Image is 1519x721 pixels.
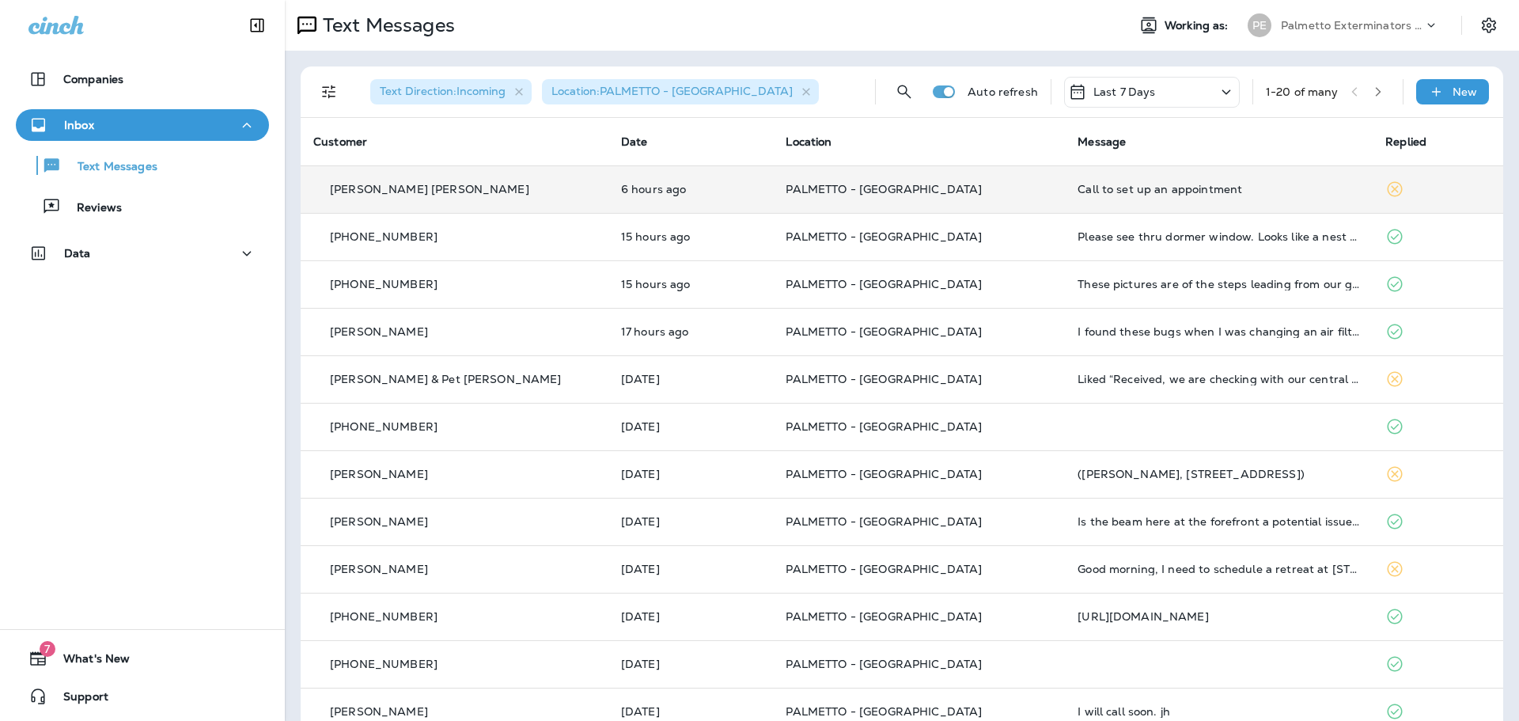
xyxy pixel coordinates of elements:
[316,13,455,37] p: Text Messages
[1078,515,1360,528] div: Is the beam here at the forefront a potential issue from termite or bug?
[64,119,94,131] p: Inbox
[786,230,982,244] span: PALMETTO - [GEOGRAPHIC_DATA]
[1078,563,1360,575] div: Good morning, I need to schedule a retreat at 133 Mary Ellen drive for the beetles
[1266,85,1339,98] div: 1 - 20 of many
[16,643,269,674] button: 7What's New
[621,420,761,433] p: Aug 25, 2025 01:50 PM
[1093,85,1156,98] p: Last 7 Days
[16,109,269,141] button: Inbox
[330,515,428,528] p: [PERSON_NAME]
[330,325,428,338] p: [PERSON_NAME]
[786,467,982,481] span: PALMETTO - [GEOGRAPHIC_DATA]
[621,658,761,670] p: Aug 21, 2025 12:02 PM
[621,135,648,149] span: Date
[551,84,793,98] span: Location : PALMETTO - [GEOGRAPHIC_DATA]
[330,705,428,718] p: [PERSON_NAME]
[1453,85,1477,98] p: New
[16,63,269,95] button: Companies
[1078,278,1360,290] div: These pictures are of the steps leading from our garage under our house up to the first floor! Mu...
[1165,19,1232,32] span: Working as:
[621,468,761,480] p: Aug 25, 2025 01:25 PM
[47,690,108,709] span: Support
[621,515,761,528] p: Aug 25, 2025 10:11 AM
[330,563,428,575] p: [PERSON_NAME]
[786,372,982,386] span: PALMETTO - [GEOGRAPHIC_DATA]
[64,247,91,260] p: Data
[330,183,529,195] p: [PERSON_NAME] [PERSON_NAME]
[621,183,761,195] p: Aug 27, 2025 12:57 AM
[1078,373,1360,385] div: Liked “Received, we are checking with our central billing office to see if they know what may hav...
[968,85,1038,98] p: Auto refresh
[16,149,269,182] button: Text Messages
[786,514,982,529] span: PALMETTO - [GEOGRAPHIC_DATA]
[1078,705,1360,718] div: I will call soon. jh
[621,230,761,243] p: Aug 26, 2025 04:18 PM
[621,325,761,338] p: Aug 26, 2025 01:59 PM
[1281,19,1423,32] p: Palmetto Exterminators LLC
[47,652,130,671] span: What's New
[888,76,920,108] button: Search Messages
[1078,468,1360,480] div: (Pam Ireland, 820 Fiddlers Point Lane)
[1475,11,1503,40] button: Settings
[786,135,831,149] span: Location
[786,657,982,671] span: PALMETTO - [GEOGRAPHIC_DATA]
[62,160,157,175] p: Text Messages
[1078,183,1360,195] div: Call to set up an appointment
[786,419,982,434] span: PALMETTO - [GEOGRAPHIC_DATA]
[380,84,506,98] span: Text Direction : Incoming
[16,190,269,223] button: Reviews
[786,182,982,196] span: PALMETTO - [GEOGRAPHIC_DATA]
[1078,610,1360,623] div: https://customer.entomobrands.com/login
[61,201,122,216] p: Reviews
[621,610,761,623] p: Aug 22, 2025 12:21 PM
[330,419,438,434] span: [PHONE_NUMBER]
[542,79,819,104] div: Location:PALMETTO - [GEOGRAPHIC_DATA]
[313,76,345,108] button: Filters
[621,373,761,385] p: Aug 25, 2025 02:43 PM
[330,657,438,671] span: [PHONE_NUMBER]
[330,468,428,480] p: [PERSON_NAME]
[786,324,982,339] span: PALMETTO - [GEOGRAPHIC_DATA]
[16,681,269,712] button: Support
[1248,13,1271,37] div: PE
[621,705,761,718] p: Aug 20, 2025 08:32 PM
[330,609,438,624] span: [PHONE_NUMBER]
[786,704,982,719] span: PALMETTO - [GEOGRAPHIC_DATA]
[1078,230,1360,243] div: Please see thru dormer window. Looks like a nest of some kind. Can you give me your opinion on th...
[621,278,761,290] p: Aug 26, 2025 04:05 PM
[786,562,982,576] span: PALMETTO - [GEOGRAPHIC_DATA]
[313,135,367,149] span: Customer
[63,73,123,85] p: Companies
[330,373,562,385] p: [PERSON_NAME] & Pet [PERSON_NAME]
[786,277,982,291] span: PALMETTO - [GEOGRAPHIC_DATA]
[1078,325,1360,338] div: I found these bugs when I was changing an air filter. They are dead. Are these termites?
[16,237,269,269] button: Data
[1385,135,1426,149] span: Replied
[786,609,982,624] span: PALMETTO - [GEOGRAPHIC_DATA]
[621,563,761,575] p: Aug 25, 2025 09:09 AM
[40,641,55,657] span: 7
[1078,135,1126,149] span: Message
[370,79,532,104] div: Text Direction:Incoming
[330,277,438,291] span: [PHONE_NUMBER]
[330,230,438,244] span: [PHONE_NUMBER]
[235,9,279,41] button: Collapse Sidebar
